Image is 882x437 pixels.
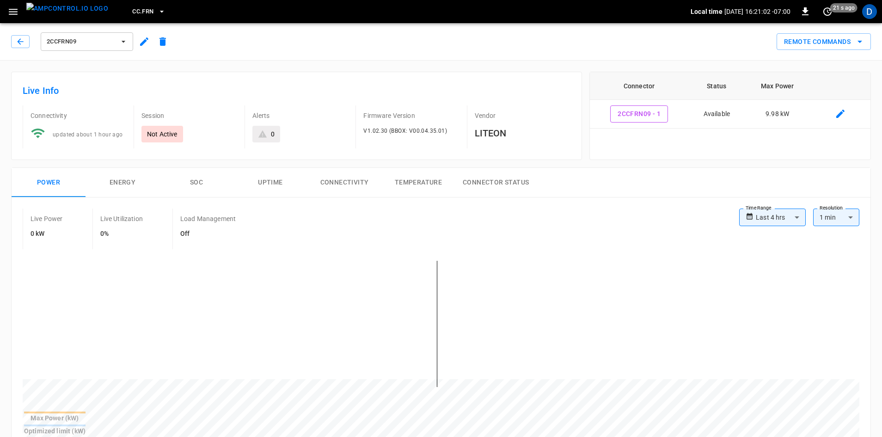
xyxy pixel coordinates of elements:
span: updated about 1 hour ago [53,131,123,138]
h6: 0 kW [31,229,63,239]
span: 2CCFRN09 [47,37,115,47]
button: 2CCFRN09 - 1 [610,105,668,123]
button: Energy [86,168,159,197]
p: Not Active [147,129,178,139]
div: 1 min [813,209,859,226]
p: Connectivity [31,111,126,120]
label: Time Range [746,204,772,212]
div: profile-icon [862,4,877,19]
button: CC.FRN [129,3,169,21]
button: set refresh interval [820,4,835,19]
p: [DATE] 16:21:02 -07:00 [724,7,790,16]
span: CC.FRN [132,6,153,17]
td: Available [688,100,745,129]
th: Max Power [745,72,810,100]
img: ampcontrol.io logo [26,3,108,14]
button: SOC [159,168,233,197]
p: Session [141,111,237,120]
h6: LITEON [475,126,570,141]
td: 9.98 kW [745,100,810,129]
p: Live Utilization [100,214,143,223]
div: remote commands options [777,33,871,50]
button: 2CCFRN09 [41,32,133,51]
table: connector table [590,72,870,129]
button: Connector Status [455,168,536,197]
button: Uptime [233,168,307,197]
span: V1.02.30 (BBOX: V00.04.35.01) [363,128,447,134]
button: Power [12,168,86,197]
th: Connector [590,72,689,100]
p: Load Management [180,214,236,223]
p: Vendor [475,111,570,120]
h6: 0% [100,229,143,239]
p: Firmware Version [363,111,459,120]
div: Last 4 hrs [756,209,806,226]
button: Remote Commands [777,33,871,50]
label: Resolution [820,204,843,212]
p: Live Power [31,214,63,223]
p: Local time [691,7,723,16]
th: Status [688,72,745,100]
span: 21 s ago [830,3,857,12]
button: Connectivity [307,168,381,197]
div: 0 [271,129,275,139]
p: Alerts [252,111,348,120]
h6: Live Info [23,83,570,98]
h6: Off [180,229,236,239]
button: Temperature [381,168,455,197]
